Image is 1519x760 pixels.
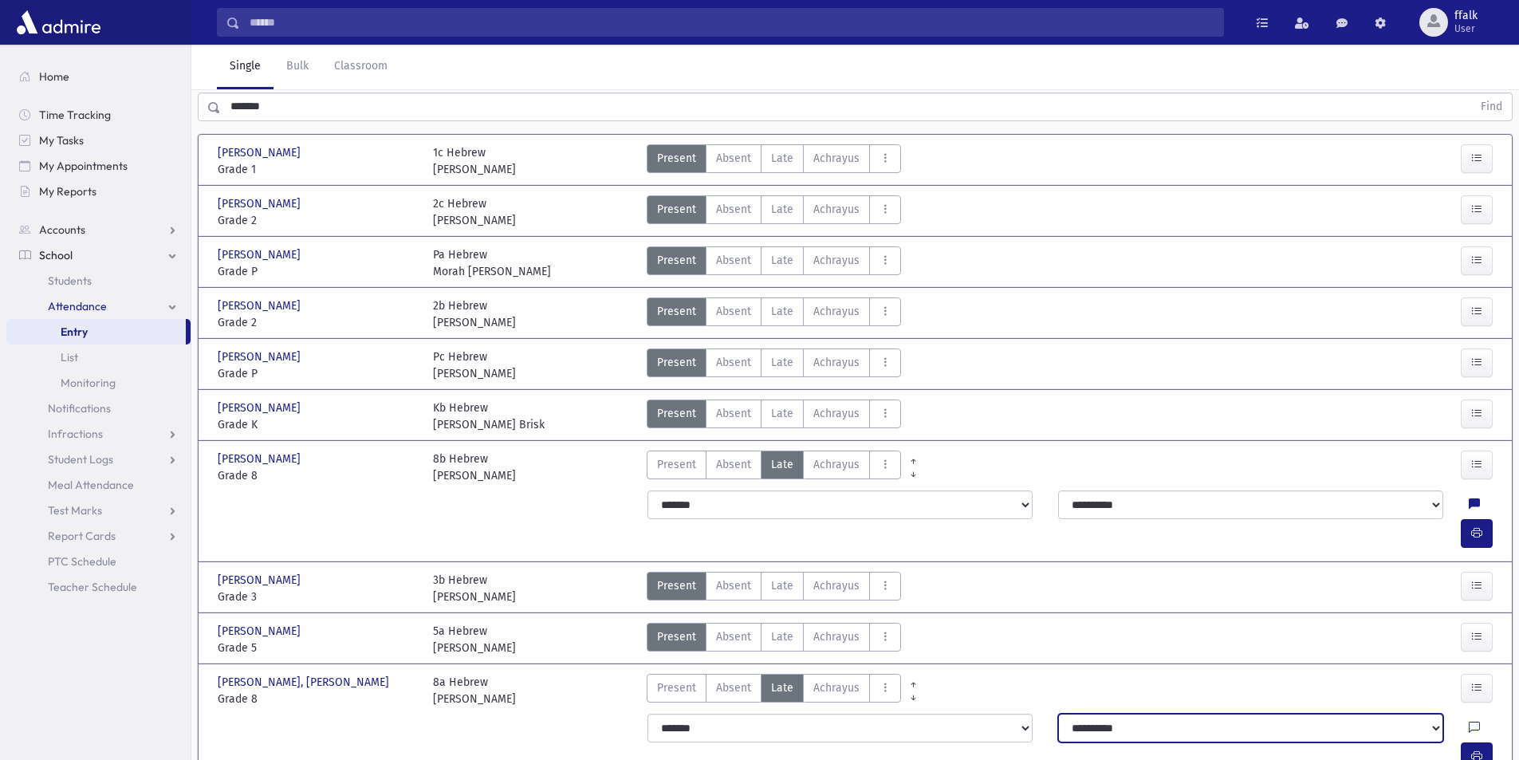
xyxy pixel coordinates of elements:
img: AdmirePro [13,6,104,38]
span: ffalk [1454,10,1478,22]
span: My Tasks [39,133,84,148]
a: Meal Attendance [6,472,191,498]
span: Achrayus [813,405,860,422]
span: Present [657,456,696,473]
span: Present [657,679,696,696]
span: Absent [716,354,751,371]
span: Grade 2 [218,212,417,229]
a: Home [6,64,191,89]
div: AttTypes [647,246,901,280]
a: Notifications [6,396,191,421]
div: AttTypes [647,623,901,656]
span: Achrayus [813,150,860,167]
a: Monitoring [6,370,191,396]
div: 2c Hebrew [PERSON_NAME] [433,195,516,229]
a: My Tasks [6,128,191,153]
span: Infractions [48,427,103,441]
span: Late [771,201,793,218]
span: Late [771,150,793,167]
a: Classroom [321,45,400,89]
span: Late [771,303,793,320]
span: PTC Schedule [48,554,116,569]
div: AttTypes [647,674,901,707]
span: Grade P [218,365,417,382]
span: Grade 8 [218,467,417,484]
span: List [61,350,78,364]
div: AttTypes [647,144,901,178]
a: Attendance [6,293,191,319]
span: Attendance [48,299,107,313]
span: [PERSON_NAME] [218,144,304,161]
div: AttTypes [647,572,901,605]
span: Test Marks [48,503,102,518]
div: AttTypes [647,297,901,331]
span: [PERSON_NAME] [218,400,304,416]
div: 8b Hebrew [PERSON_NAME] [433,451,516,484]
span: Late [771,354,793,371]
div: Pc Hebrew [PERSON_NAME] [433,348,516,382]
span: Absent [716,252,751,269]
a: Test Marks [6,498,191,523]
span: Present [657,354,696,371]
div: 8a Hebrew [PERSON_NAME] [433,674,516,707]
span: Absent [716,628,751,645]
span: Present [657,405,696,422]
span: [PERSON_NAME] [218,572,304,589]
span: Home [39,69,69,84]
span: [PERSON_NAME] [218,623,304,640]
div: Pa Hebrew Morah [PERSON_NAME] [433,246,551,280]
span: Achrayus [813,577,860,594]
span: Student Logs [48,452,113,467]
span: Meal Attendance [48,478,134,492]
a: My Appointments [6,153,191,179]
span: Grade 1 [218,161,417,178]
div: 2b Hebrew [PERSON_NAME] [433,297,516,331]
a: List [6,345,191,370]
span: Late [771,456,793,473]
div: Kb Hebrew [PERSON_NAME] Brisk [433,400,545,433]
span: Students [48,274,92,288]
a: PTC Schedule [6,549,191,574]
span: My Appointments [39,159,128,173]
div: AttTypes [647,195,901,229]
span: Grade K [218,416,417,433]
span: Absent [716,679,751,696]
span: Late [771,252,793,269]
span: Absent [716,150,751,167]
span: Notifications [48,401,111,415]
span: Achrayus [813,628,860,645]
span: [PERSON_NAME] [218,348,304,365]
span: Achrayus [813,303,860,320]
span: Grade 2 [218,314,417,331]
span: Present [657,201,696,218]
span: Present [657,252,696,269]
span: [PERSON_NAME], [PERSON_NAME] [218,674,392,691]
a: Single [217,45,273,89]
span: Late [771,577,793,594]
span: [PERSON_NAME] [218,451,304,467]
span: Achrayus [813,354,860,371]
a: Student Logs [6,447,191,472]
a: Entry [6,319,186,345]
button: Find [1471,93,1512,120]
span: Absent [716,201,751,218]
span: Absent [716,303,751,320]
span: [PERSON_NAME] [218,246,304,263]
a: Teacher Schedule [6,574,191,600]
span: Achrayus [813,201,860,218]
span: Time Tracking [39,108,111,122]
a: Students [6,268,191,293]
span: Present [657,303,696,320]
a: Report Cards [6,523,191,549]
div: AttTypes [647,400,901,433]
span: Present [657,628,696,645]
span: Grade 3 [218,589,417,605]
span: Achrayus [813,456,860,473]
span: Teacher Schedule [48,580,137,594]
div: 5a Hebrew [PERSON_NAME] [433,623,516,656]
span: Absent [716,456,751,473]
span: Late [771,628,793,645]
span: Present [657,577,696,594]
span: Grade P [218,263,417,280]
input: Search [240,8,1223,37]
